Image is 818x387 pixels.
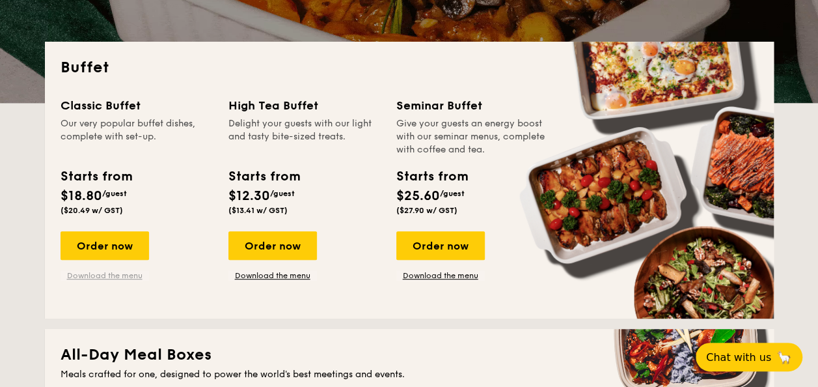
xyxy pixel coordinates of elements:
[396,231,485,260] div: Order now
[228,206,288,215] span: ($13.41 w/ GST)
[396,167,467,186] div: Starts from
[396,96,549,115] div: Seminar Buffet
[440,189,465,198] span: /guest
[228,167,299,186] div: Starts from
[228,270,317,281] a: Download the menu
[228,117,381,156] div: Delight your guests with our light and tasty bite-sized treats.
[396,188,440,204] span: $25.60
[706,351,771,364] span: Chat with us
[61,345,758,365] h2: All-Day Meal Boxes
[61,57,758,78] h2: Buffet
[61,167,131,186] div: Starts from
[228,188,270,204] span: $12.30
[270,189,295,198] span: /guest
[396,270,485,281] a: Download the menu
[776,350,792,365] span: 🦙
[102,189,127,198] span: /guest
[61,231,149,260] div: Order now
[61,270,149,281] a: Download the menu
[228,231,317,260] div: Order now
[61,117,213,156] div: Our very popular buffet dishes, complete with set-up.
[61,206,123,215] span: ($20.49 w/ GST)
[228,96,381,115] div: High Tea Buffet
[696,343,802,371] button: Chat with us🦙
[61,368,758,381] div: Meals crafted for one, designed to power the world's best meetings and events.
[396,206,457,215] span: ($27.90 w/ GST)
[61,96,213,115] div: Classic Buffet
[61,188,102,204] span: $18.80
[396,117,549,156] div: Give your guests an energy boost with our seminar menus, complete with coffee and tea.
